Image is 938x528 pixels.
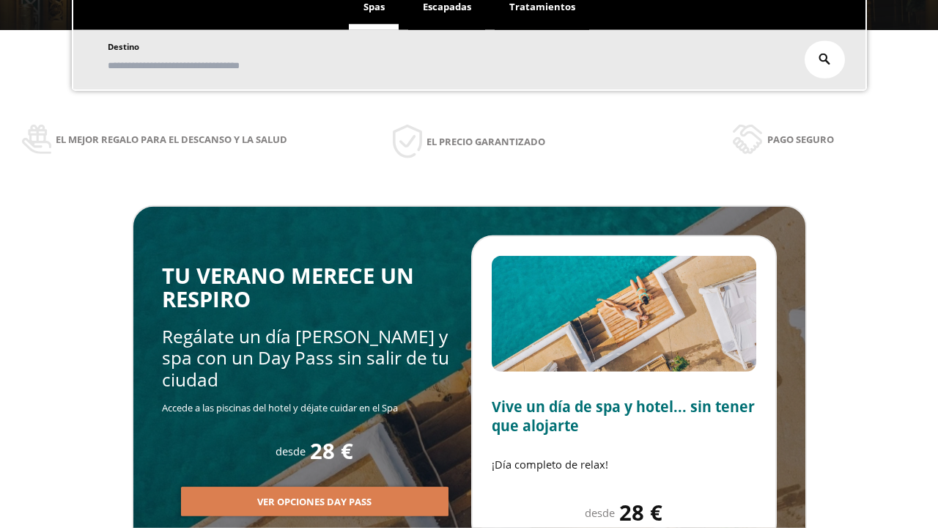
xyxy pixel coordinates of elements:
span: 28 € [619,501,662,525]
span: Ver opciones Day Pass [257,495,372,510]
span: TU VERANO MERECE UN RESPIRO [162,261,414,315]
img: Slide2.BHA6Qswy.webp [492,256,756,372]
span: Vive un día de spa y hotel... sin tener que alojarte [492,397,755,436]
span: Accede a las piscinas del hotel y déjate cuidar en el Spa [162,401,398,414]
span: 28 € [310,439,353,463]
span: El mejor regalo para el descanso y la salud [56,131,287,147]
span: El precio garantizado [426,133,545,150]
span: Destino [108,41,139,52]
span: Regálate un día [PERSON_NAME] y spa con un Day Pass sin salir de tu ciudad [162,324,449,392]
span: ¡Día completo de relax! [492,457,608,472]
span: desde [585,505,615,520]
span: desde [276,444,306,458]
span: Pago seguro [767,131,834,147]
button: Ver opciones Day Pass [181,487,448,516]
a: Ver opciones Day Pass [181,495,448,508]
